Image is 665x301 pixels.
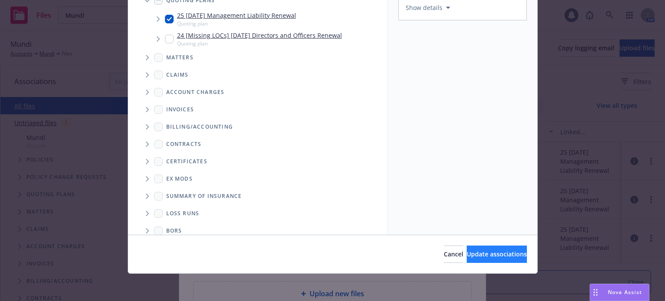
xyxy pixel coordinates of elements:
[590,284,649,301] button: Nova Assist
[166,55,194,60] span: Matters
[590,284,601,301] div: Drag to move
[166,194,242,199] span: Summary of insurance
[444,246,463,263] button: Cancel
[177,11,296,20] a: 25 [DATE] Management Liability Renewal
[166,72,189,78] span: Claims
[177,31,342,40] a: 24 [Missing LOCs] [DATE] Directors and Officers Renewal
[166,124,233,129] span: Billing/Accounting
[467,250,527,258] span: Update associations
[166,107,194,112] span: Invoices
[166,228,182,233] span: BORs
[166,90,225,95] span: Account charges
[166,211,200,216] span: Loss Runs
[402,3,454,13] button: Show details
[177,40,342,47] span: Quoting plan
[166,176,193,181] span: Ex Mods
[166,159,207,164] span: Certificates
[128,118,387,240] div: Folder Tree Example
[166,142,202,147] span: Contracts
[608,288,642,296] span: Nova Assist
[467,246,527,263] button: Update associations
[444,250,463,258] span: Cancel
[177,20,296,27] span: Quoting plan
